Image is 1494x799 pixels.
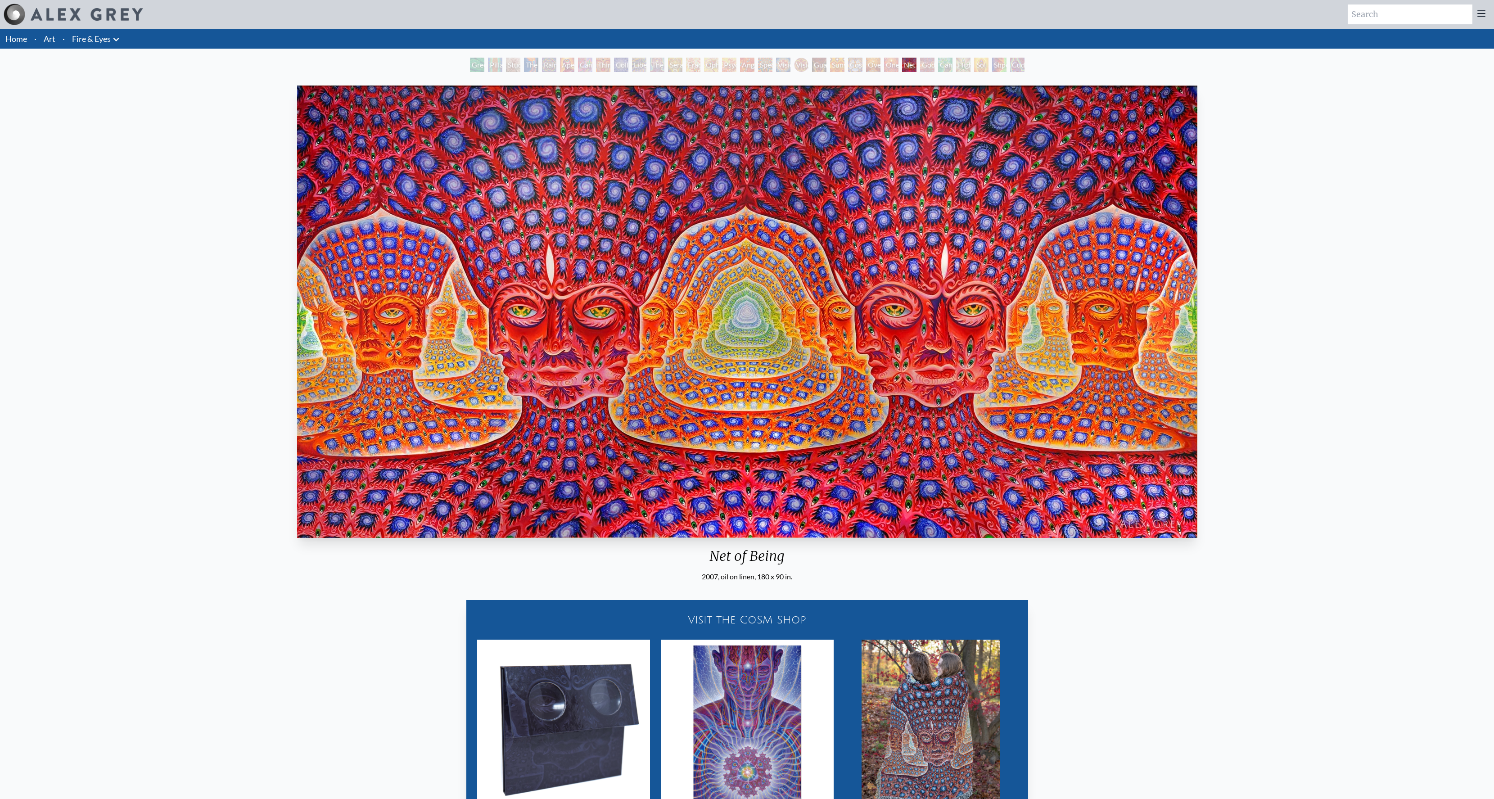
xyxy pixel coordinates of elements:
[293,548,1201,571] div: Net of Being
[650,58,664,72] div: The Seer
[472,605,1023,634] a: Visit the CoSM Shop
[848,58,862,72] div: Cosmic Elf
[740,58,754,72] div: Angel Skin
[1010,58,1025,72] div: Cuddle
[72,32,111,45] a: Fire & Eyes
[596,58,610,72] div: Third Eye Tears of Joy
[830,58,844,72] div: Sunyata
[578,58,592,72] div: Cannabis Sutra
[560,58,574,72] div: Aperture
[956,58,970,72] div: Higher Vision
[44,32,55,45] a: Art
[758,58,772,72] div: Spectral Lotus
[992,58,1007,72] div: Shpongled
[1348,5,1472,24] input: Search
[974,58,988,72] div: Sol Invictus
[506,58,520,72] div: Study for the Great Turn
[488,58,502,72] div: Pillar of Awareness
[59,29,68,49] li: ·
[524,58,538,72] div: The Torch
[902,58,916,72] div: Net of Being
[632,58,646,72] div: Liberation Through Seeing
[722,58,736,72] div: Psychomicrograph of a Fractal Paisley Cherub Feather Tip
[884,58,898,72] div: One
[31,29,40,49] li: ·
[542,58,556,72] div: Rainbow Eye Ripple
[866,58,880,72] div: Oversoul
[920,58,934,72] div: Godself
[776,58,790,72] div: Vision Crystal
[812,58,826,72] div: Guardian of Infinite Vision
[704,58,718,72] div: Ophanic Eyelash
[470,58,484,72] div: Green Hand
[293,571,1201,582] div: 2007, oil on linen, 180 x 90 in.
[614,58,628,72] div: Collective Vision
[794,58,808,72] div: Vision Crystal Tondo
[938,58,952,72] div: Cannafist
[686,58,700,72] div: Fractal Eyes
[5,34,27,44] a: Home
[668,58,682,72] div: Seraphic Transport Docking on the Third Eye
[297,86,1197,538] img: Net-of-Being-2021-Alex-Grey-watermarked.jpeg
